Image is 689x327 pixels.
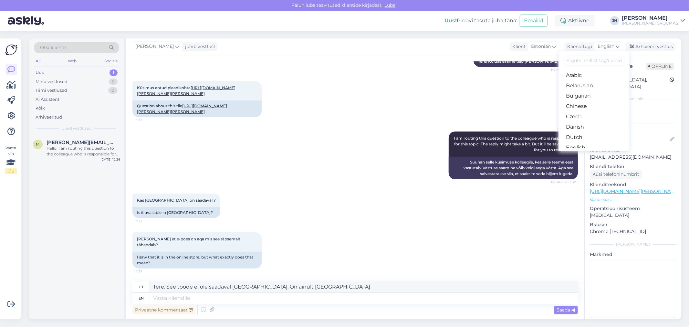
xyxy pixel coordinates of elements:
[592,77,670,90] div: [GEOGRAPHIC_DATA], [GEOGRAPHIC_DATA]
[590,181,676,188] p: Klienditeekond
[590,96,676,102] div: Kliendi info
[132,100,262,117] div: Question about this tile
[149,281,578,292] textarea: Tere. See toode ei ole saadaval [GEOGRAPHIC_DATA]. On ainult [GEOGRAPHIC_DATA]
[590,212,676,219] p: [MEDICAL_DATA]
[590,147,676,154] p: Kliendi email
[559,111,630,122] a: Czech
[109,79,118,85] div: 2
[444,17,457,24] b: Uus!
[5,145,17,174] div: Vaata siia
[183,43,215,50] div: juhib vestlust
[454,136,574,152] span: I am routing this question to the colleague who is responsible for this topic. The reply might ta...
[622,16,678,21] div: [PERSON_NAME]
[134,218,159,223] span: 13:33
[590,126,676,133] p: Kliendi nimi
[559,122,630,132] a: Danish
[62,125,92,131] span: Uued vestlused
[555,15,595,26] div: Aktiivne
[137,198,216,203] span: Kas [GEOGRAPHIC_DATA] on saadaval ?
[36,87,67,94] div: Tiimi vestlused
[510,43,526,50] div: Klient
[590,136,669,143] input: Lisa nimi
[590,205,676,212] p: Operatsioonisüsteem
[559,101,630,111] a: Chinese
[598,43,614,50] span: English
[110,69,118,76] div: 1
[551,67,576,72] span: Nähtud ✓ 13:32
[449,157,578,179] div: Suunan selle küsimuse kolleegile, kes selle teema eest vastutab. Vastuse saamine võib veidi aega ...
[47,145,120,157] div: Hello, I am routing this question to the colleague who is responsible for this topic. The reply m...
[590,163,676,170] p: Kliendi telefon
[36,114,62,121] div: Arhiveeritud
[559,132,630,142] a: Dutch
[36,96,59,103] div: AI Assistent
[590,197,676,203] p: Vaata edasi ...
[531,43,551,50] span: Estonian
[5,44,17,56] img: Askly Logo
[626,42,675,51] div: Arhiveeri vestlus
[36,105,45,111] div: Kõik
[610,16,619,25] div: JH
[5,168,17,174] div: 1 / 3
[36,79,68,85] div: Minu vestlused
[565,43,592,50] div: Klienditugi
[590,241,676,247] div: [PERSON_NAME]
[552,126,576,131] span: AI Assistent
[520,15,548,27] button: Emailid
[135,43,174,50] span: [PERSON_NAME]
[36,142,40,147] span: m
[103,57,119,65] div: Socials
[36,69,44,76] div: Uus
[559,70,630,80] a: Arabic
[132,306,195,314] div: Privaatne kommentaar
[383,2,398,8] span: Luba
[557,307,575,313] span: Saada
[559,91,630,101] a: Bulgarian
[590,170,642,179] div: Küsi telefoninumbrit
[67,57,78,65] div: Web
[47,140,114,145] span: marek.koppelmann@gmail.com
[108,87,118,94] div: 0
[590,154,676,161] p: [EMAIL_ADDRESS][DOMAIN_NAME]
[622,21,678,26] div: [PERSON_NAME] GROUP AS
[100,157,120,162] div: [DATE] 12:26
[590,221,676,228] p: Brauser
[622,16,685,26] a: [PERSON_NAME][PERSON_NAME] GROUP AS
[34,57,42,65] div: All
[137,237,241,247] span: [PERSON_NAME] et e-poes on aga mis see täpsemalt tähendab?
[646,63,674,70] span: Offline
[139,281,143,292] div: et
[137,85,235,96] span: Küsimus antud plaadikohta
[139,293,144,304] div: en
[444,17,517,25] div: Proovi tasuta juba täna:
[590,106,676,112] p: Kliendi tag'id
[132,252,262,269] div: I saw that it is in the online store, but what exactly does that mean?
[134,269,159,274] span: 13:33
[590,114,676,123] input: Lisa tag
[559,80,630,91] a: Belarusian
[132,207,220,218] div: Is it available in [GEOGRAPHIC_DATA]?
[551,180,576,185] span: Nähtud ✓ 13:32
[590,228,676,235] p: Chrome [TECHNICAL_ID]
[134,118,159,122] span: 13:32
[40,44,66,51] span: Otsi kliente
[559,142,630,153] a: English
[590,251,676,258] p: Märkmed
[564,56,624,66] input: Kirjuta, millist tag'i otsid
[137,103,227,114] a: [URL][DOMAIN_NAME][PERSON_NAME][PERSON_NAME]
